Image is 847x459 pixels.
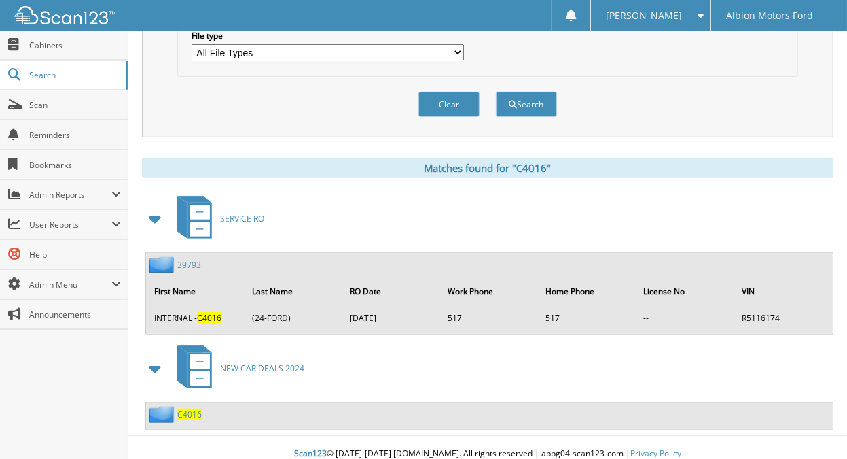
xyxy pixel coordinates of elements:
[149,256,177,273] img: folder2.png
[169,341,304,395] a: NEW CAR DEALS 2024
[29,39,121,51] span: Cabinets
[29,309,121,320] span: Announcements
[539,277,636,305] th: Home Phone
[220,362,304,374] span: NEW CAR DEALS 2024
[496,92,557,117] button: Search
[294,447,327,459] span: Scan123
[177,409,202,420] a: C4016
[539,307,636,329] td: 517
[726,12,813,20] span: Albion Motors Ford
[147,307,244,329] td: INTERNAL -
[220,213,264,224] span: SERVICE RO
[637,277,734,305] th: License No
[637,307,734,329] td: --
[29,189,111,201] span: Admin Reports
[343,277,439,305] th: RO Date
[29,159,121,171] span: Bookmarks
[29,69,119,81] span: Search
[343,307,439,329] td: [DATE]
[29,249,121,260] span: Help
[147,277,244,305] th: First Name
[169,192,264,245] a: SERVICE RO
[441,277,537,305] th: Work Phone
[779,394,847,459] iframe: Chat Widget
[192,30,464,41] label: File type
[245,307,342,329] td: (24-FORD)
[735,307,831,329] td: R5116174
[607,12,683,20] span: [PERSON_NAME]
[177,259,201,271] a: 39793
[418,92,480,117] button: Clear
[245,277,342,305] th: Last Name
[29,129,121,141] span: Reminders
[197,312,221,324] span: C4016
[630,447,681,459] a: Privacy Policy
[29,219,111,231] span: User Reports
[441,307,537,329] td: 517
[149,406,177,423] img: folder2.png
[142,158,833,178] div: Matches found for "C4016"
[735,277,831,305] th: VIN
[29,99,121,111] span: Scan
[29,279,111,290] span: Admin Menu
[14,6,115,24] img: scan123-logo-white.svg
